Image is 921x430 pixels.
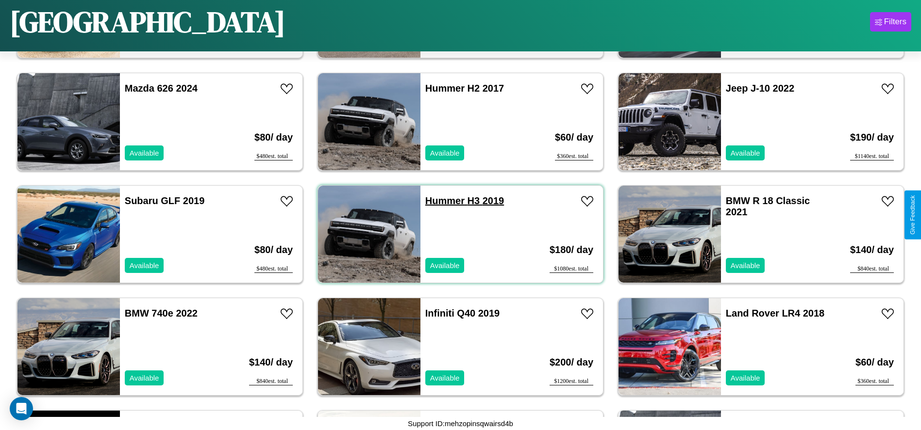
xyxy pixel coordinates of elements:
[125,195,205,206] a: Subaru GLF 2019
[254,235,293,265] h3: $ 80 / day
[254,153,293,160] div: $ 480 est. total
[10,2,285,42] h1: [GEOGRAPHIC_DATA]
[130,146,159,159] p: Available
[726,83,794,94] a: Jeep J-10 2022
[555,153,593,160] div: $ 360 est. total
[425,195,504,206] a: Hummer H3 2019
[430,146,460,159] p: Available
[726,308,824,319] a: Land Rover LR4 2018
[254,265,293,273] div: $ 480 est. total
[726,195,810,217] a: BMW R 18 Classic 2021
[430,259,460,272] p: Available
[10,397,33,420] div: Open Intercom Messenger
[731,259,760,272] p: Available
[909,195,916,235] div: Give Feedback
[550,347,593,378] h3: $ 200 / day
[125,83,198,94] a: Mazda 626 2024
[870,12,911,32] button: Filters
[555,122,593,153] h3: $ 60 / day
[125,308,198,319] a: BMW 740e 2022
[884,17,906,27] div: Filters
[430,371,460,384] p: Available
[855,347,894,378] h3: $ 60 / day
[731,371,760,384] p: Available
[850,235,894,265] h3: $ 140 / day
[550,378,593,385] div: $ 1200 est. total
[130,371,159,384] p: Available
[425,308,500,319] a: Infiniti Q40 2019
[254,122,293,153] h3: $ 80 / day
[550,235,593,265] h3: $ 180 / day
[850,153,894,160] div: $ 1140 est. total
[130,259,159,272] p: Available
[850,265,894,273] div: $ 840 est. total
[408,417,513,430] p: Support ID: mehzopinsqwairsd4b
[425,83,504,94] a: Hummer H2 2017
[550,265,593,273] div: $ 1080 est. total
[249,378,293,385] div: $ 840 est. total
[249,347,293,378] h3: $ 140 / day
[850,122,894,153] h3: $ 190 / day
[731,146,760,159] p: Available
[855,378,894,385] div: $ 360 est. total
